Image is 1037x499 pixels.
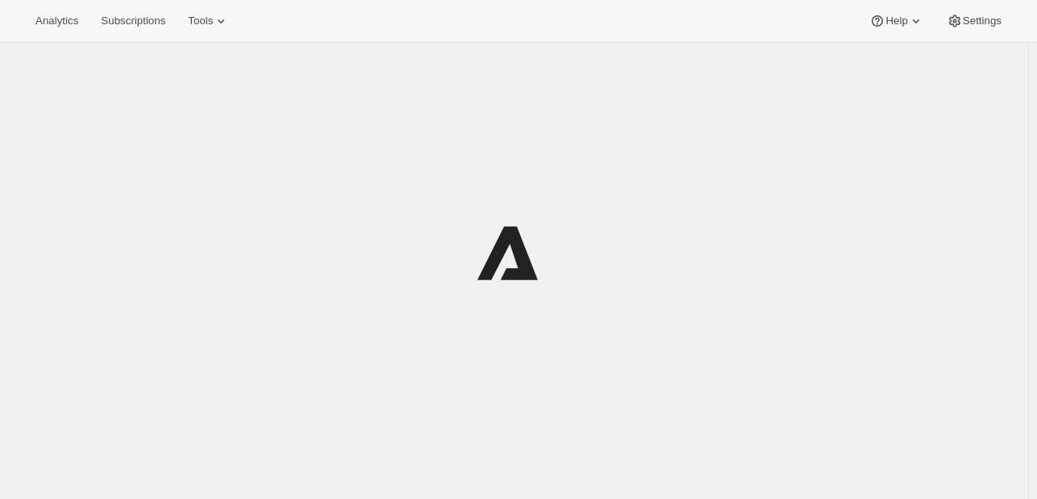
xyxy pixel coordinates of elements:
[35,15,78,27] span: Analytics
[963,15,1002,27] span: Settings
[26,10,88,32] button: Analytics
[178,10,239,32] button: Tools
[885,15,907,27] span: Help
[860,10,933,32] button: Help
[937,10,1011,32] button: Settings
[188,15,213,27] span: Tools
[91,10,175,32] button: Subscriptions
[101,15,165,27] span: Subscriptions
